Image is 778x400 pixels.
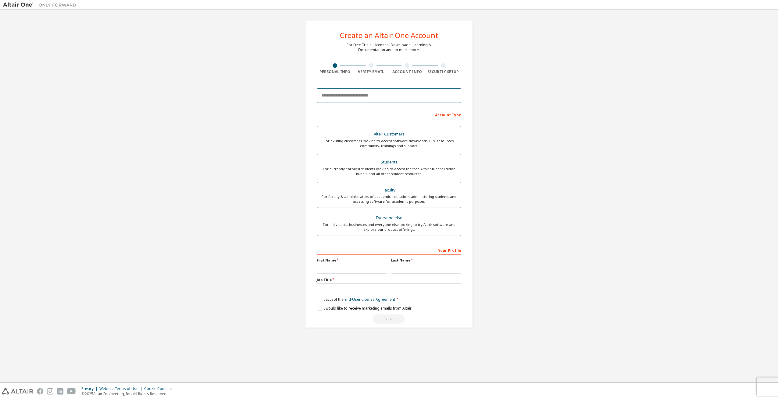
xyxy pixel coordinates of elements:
[67,388,76,395] img: youtube.svg
[391,258,461,263] label: Last Name
[317,297,395,302] label: I accept the
[99,386,144,391] div: Website Terms of Use
[317,245,461,255] div: Your Profile
[317,110,461,119] div: Account Type
[144,386,176,391] div: Cookie Consent
[389,69,425,74] div: Account Info
[317,258,387,263] label: First Name
[321,130,457,139] div: Altair Customers
[57,388,63,395] img: linkedin.svg
[317,306,412,311] label: I would like to receive marketing emails from Altair
[3,2,79,8] img: Altair One
[321,158,457,167] div: Students
[347,43,431,52] div: For Free Trials, Licenses, Downloads, Learning & Documentation and so much more.
[321,222,457,232] div: For individuals, businesses and everyone else looking to try Altair software and explore our prod...
[321,214,457,222] div: Everyone else
[317,277,461,282] label: Job Title
[344,297,395,302] a: End-User License Agreement
[321,139,457,148] div: For existing customers looking to access software downloads, HPC resources, community, trainings ...
[321,167,457,176] div: For currently enrolled students looking to access the free Altair Student Edition bundle and all ...
[425,69,462,74] div: Security Setup
[317,314,461,324] div: Read and acccept EULA to continue
[37,388,43,395] img: facebook.svg
[81,386,99,391] div: Privacy
[321,186,457,195] div: Faculty
[2,388,33,395] img: altair_logo.svg
[321,194,457,204] div: For faculty & administrators of academic institutions administering students and accessing softwa...
[81,391,176,396] p: © 2025 Altair Engineering, Inc. All Rights Reserved.
[340,32,438,39] div: Create an Altair One Account
[317,69,353,74] div: Personal Info
[47,388,53,395] img: instagram.svg
[353,69,389,74] div: Verify Email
